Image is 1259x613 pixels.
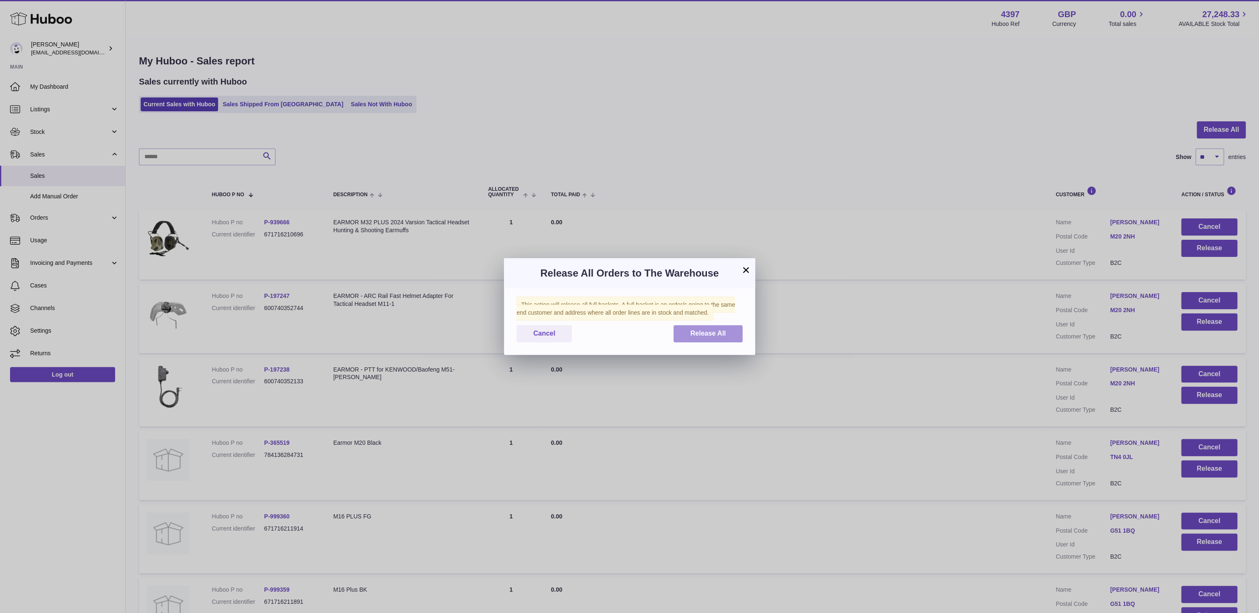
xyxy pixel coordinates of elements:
[690,330,726,337] span: Release All
[516,325,572,342] button: Cancel
[533,330,555,337] span: Cancel
[741,265,751,275] button: ×
[673,325,743,342] button: Release All
[516,267,743,280] h3: Release All Orders to The Warehouse
[516,297,735,321] span: This action will release all full baskets. A full basket is an order/s going to the same end cust...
